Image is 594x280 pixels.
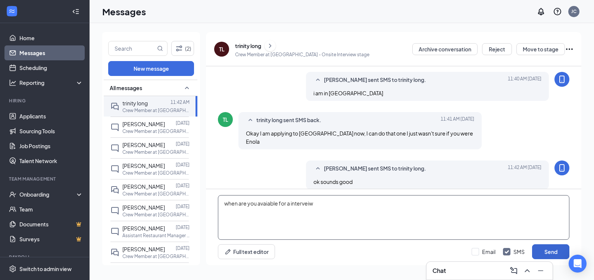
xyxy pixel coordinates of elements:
p: [DATE] [176,245,190,251]
span: [PERSON_NAME] [122,246,165,252]
div: Payroll [9,254,82,260]
p: Crew Member at [GEOGRAPHIC_DATA] [122,211,190,218]
p: [DATE] [176,141,190,147]
div: Hiring [9,98,82,104]
span: [PERSON_NAME] [122,141,165,148]
button: Filter (2) [171,41,194,56]
span: [PERSON_NAME] [122,225,165,232]
svg: MobileSms [557,163,566,172]
span: [DATE] 11:40 AM [508,76,541,85]
span: [PERSON_NAME] [122,162,165,169]
div: Team Management [9,176,82,182]
span: [PERSON_NAME] [122,183,165,190]
svg: SmallChevronUp [313,164,322,173]
svg: Settings [9,265,16,273]
svg: Collapse [72,8,79,15]
span: [PERSON_NAME] sent SMS to trinity long. [324,164,426,173]
span: [DATE] 11:41 AM [441,116,474,125]
span: All messages [110,84,142,92]
span: [DATE] 11:42 AM [508,164,541,173]
svg: ChatInactive [110,123,119,132]
svg: ComposeMessage [509,266,518,275]
svg: ChatInactive [110,227,119,236]
button: Archive conversation [412,43,478,55]
p: Crew Member at [GEOGRAPHIC_DATA] [122,107,190,114]
p: [DATE] [176,224,190,230]
a: Talent Network [19,153,83,168]
p: Crew Member at [GEOGRAPHIC_DATA] [122,128,190,134]
p: Crew Member at [GEOGRAPHIC_DATA] - Onsite Interview stage [235,51,369,58]
div: Reporting [19,79,84,86]
a: Job Postings [19,139,83,153]
div: Open Intercom Messenger [569,255,587,273]
button: Send [532,244,569,259]
h3: Chat [432,267,446,275]
span: Okay I am applying to [GEOGRAPHIC_DATA] now, I can do that one I just wasn't sure if you were Enola [246,130,473,145]
div: TL [223,116,228,123]
span: i am in [GEOGRAPHIC_DATA] [313,90,383,96]
span: [PERSON_NAME] sent SMS to trinity long. [324,76,426,85]
div: JC [571,8,576,15]
svg: ChevronRight [266,41,274,50]
span: [PERSON_NAME] [122,121,165,127]
div: TL [219,45,225,53]
button: ComposeMessage [508,265,520,277]
a: Applicants [19,109,83,124]
svg: DoubleChat [110,248,119,257]
button: ChevronRight [265,40,276,51]
svg: MagnifyingGlass [157,45,163,51]
svg: ChatInactive [110,165,119,174]
button: New message [108,61,194,76]
svg: ChatInactive [110,144,119,153]
a: SurveysCrown [19,232,83,246]
button: Reject [482,43,512,55]
p: Crew Member at [GEOGRAPHIC_DATA] [122,253,190,260]
svg: Filter [175,44,184,53]
a: Scheduling [19,60,83,75]
svg: Ellipses [565,45,574,54]
svg: Pen [224,248,232,255]
p: Crew Member at [GEOGRAPHIC_DATA] [122,191,190,197]
span: trinity long sent SMS back. [256,116,321,125]
svg: QuestionInfo [553,7,562,16]
p: Assistant Restaurant Manager at [GEOGRAPHIC_DATA] [122,232,190,239]
input: Search [109,41,156,55]
a: Team [19,202,83,217]
span: trinity long [122,100,148,106]
svg: SmallChevronUp [313,76,322,85]
svg: WorkstreamLogo [8,7,16,15]
p: [DATE] [176,203,190,210]
svg: DoubleChat [110,185,119,194]
svg: Minimize [536,266,545,275]
svg: ChevronUp [523,266,532,275]
svg: DoubleChat [110,102,119,111]
span: ok sounds good [313,178,353,185]
div: Switch to admin view [19,265,72,273]
svg: Analysis [9,79,16,86]
p: Crew Member at [GEOGRAPHIC_DATA] [122,170,190,176]
div: trinity long [235,42,261,50]
svg: ChatInactive [110,206,119,215]
p: 11:42 AM [171,99,190,105]
button: ChevronUp [521,265,533,277]
a: Messages [19,45,83,60]
button: Minimize [535,265,547,277]
svg: Notifications [537,7,545,16]
span: [PERSON_NAME] [122,204,165,211]
a: Home [19,31,83,45]
div: Onboarding [19,191,77,198]
p: [DATE] [176,120,190,126]
a: Sourcing Tools [19,124,83,139]
textarea: when are you avaiable for a interveiw [218,195,569,240]
p: Crew Member at [GEOGRAPHIC_DATA] [122,149,190,155]
p: [DATE] [176,162,190,168]
a: DocumentsCrown [19,217,83,232]
button: Full text editorPen [218,244,275,259]
svg: UserCheck [9,191,16,198]
p: [DATE] [176,182,190,189]
svg: MobileSms [557,75,566,84]
svg: SmallChevronUp [182,83,191,92]
h1: Messages [102,5,146,18]
button: Move to stage [516,43,565,55]
svg: SmallChevronUp [246,116,255,125]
